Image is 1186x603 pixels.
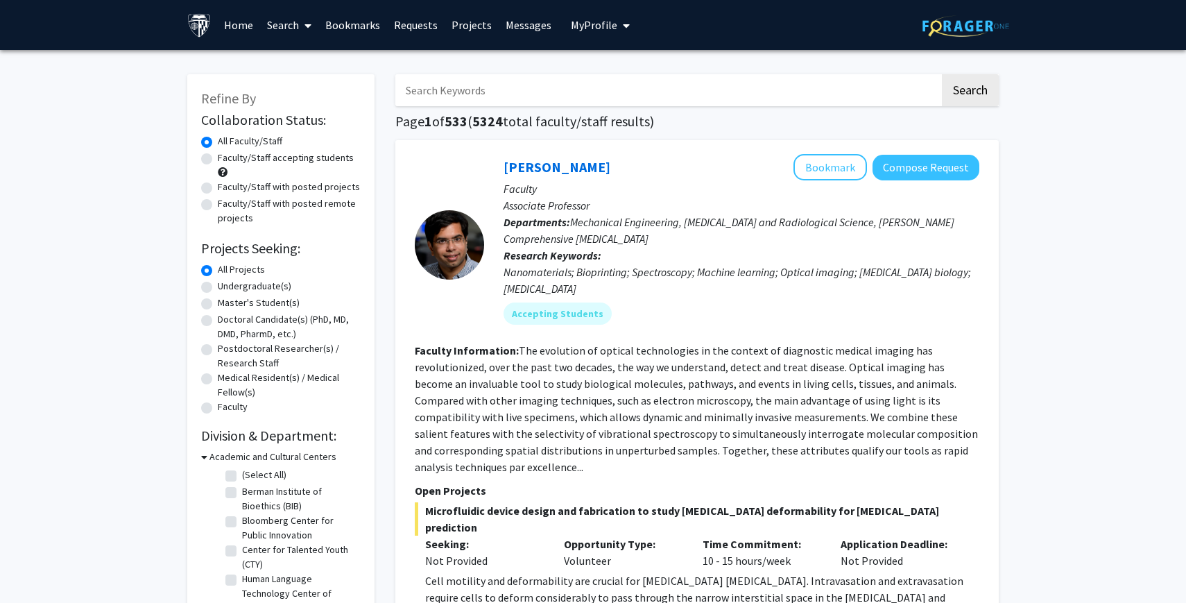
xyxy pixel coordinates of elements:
div: 10 - 15 hours/week [692,536,831,569]
p: Seeking: [425,536,543,552]
a: Search [260,1,318,49]
label: Center for Talented Youth (CTY) [242,543,357,572]
span: My Profile [571,18,617,32]
label: All Faculty/Staff [218,134,282,148]
p: Opportunity Type: [564,536,682,552]
h2: Projects Seeking: [201,240,361,257]
iframe: Chat [10,541,59,593]
label: Faculty/Staff with posted projects [218,180,360,194]
label: Berman Institute of Bioethics (BIB) [242,484,357,513]
label: Medical Resident(s) / Medical Fellow(s) [218,371,361,400]
label: (Select All) [242,468,286,482]
span: 5324 [472,112,503,130]
button: Compose Request to Ishan Barman [873,155,979,180]
h2: Collaboration Status: [201,112,361,128]
a: Messages [499,1,558,49]
p: Time Commitment: [703,536,820,552]
p: Associate Professor [504,197,979,214]
a: Requests [387,1,445,49]
h1: Page of ( total faculty/staff results) [395,113,999,130]
img: Johns Hopkins University Logo [187,13,212,37]
p: Application Deadline: [841,536,959,552]
mat-chip: Accepting Students [504,303,612,325]
div: Nanomaterials; Bioprinting; Spectroscopy; Machine learning; Optical imaging; [MEDICAL_DATA] biolo... [504,264,979,297]
label: Faculty [218,400,248,414]
img: ForagerOne Logo [922,15,1009,37]
button: Add Ishan Barman to Bookmarks [793,154,867,180]
fg-read-more: The evolution of optical technologies in the context of diagnostic medical imaging has revolution... [415,343,978,474]
button: Search [942,74,999,106]
div: Not Provided [425,552,543,569]
span: 533 [445,112,467,130]
div: Not Provided [830,536,969,569]
a: Home [217,1,260,49]
b: Departments: [504,215,570,229]
label: Postdoctoral Researcher(s) / Research Staff [218,341,361,371]
span: 1 [424,112,432,130]
span: Refine By [201,90,256,107]
p: Faculty [504,180,979,197]
label: Undergraduate(s) [218,279,291,294]
p: Open Projects [415,482,979,499]
label: Faculty/Staff with posted remote projects [218,196,361,226]
label: Faculty/Staff accepting students [218,151,354,165]
label: All Projects [218,262,265,277]
a: Projects [445,1,499,49]
label: Doctoral Candidate(s) (PhD, MD, DMD, PharmD, etc.) [218,312,361,341]
div: Volunteer [553,536,692,569]
label: Bloomberg Center for Public Innovation [242,513,357,543]
h2: Division & Department: [201,427,361,444]
b: Research Keywords: [504,248,601,262]
span: Microfluidic device design and fabrication to study [MEDICAL_DATA] deformability for [MEDICAL_DAT... [415,502,979,536]
label: Master's Student(s) [218,296,300,310]
input: Search Keywords [395,74,940,106]
span: Mechanical Engineering, [MEDICAL_DATA] and Radiological Science, [PERSON_NAME] Comprehensive [MED... [504,215,954,246]
a: Bookmarks [318,1,387,49]
a: [PERSON_NAME] [504,158,610,176]
h3: Academic and Cultural Centers [209,450,336,464]
b: Faculty Information: [415,343,519,357]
